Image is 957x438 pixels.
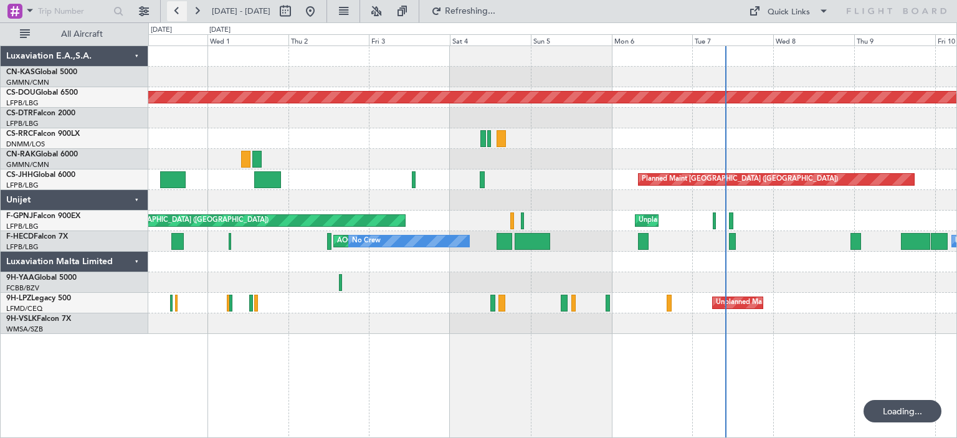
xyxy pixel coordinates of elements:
div: Planned Maint [GEOGRAPHIC_DATA] ([GEOGRAPHIC_DATA]) [72,211,269,230]
span: CS-JHH [6,171,33,179]
div: Unplanned Maint Nice ([GEOGRAPHIC_DATA]) [716,293,864,312]
input: Trip Number [38,2,110,21]
a: F-GPNJFalcon 900EX [6,212,80,220]
a: CN-RAKGlobal 6000 [6,151,78,158]
span: 9H-YAA [6,274,34,282]
a: FCBB/BZV [6,283,39,293]
div: [DATE] [209,25,231,36]
span: 9H-VSLK [6,315,37,323]
div: Sun 5 [531,34,612,45]
a: LFPB/LBG [6,242,39,252]
span: F-GPNJ [6,212,33,220]
a: WMSA/SZB [6,325,43,334]
a: CS-DTRFalcon 2000 [6,110,75,117]
div: Wed 1 [207,34,288,45]
div: [DATE] [151,25,172,36]
span: All Aircraft [32,30,131,39]
div: No Crew [352,232,381,250]
a: GMMN/CMN [6,78,49,87]
div: Unplanned Maint [GEOGRAPHIC_DATA] ([GEOGRAPHIC_DATA]) [639,211,844,230]
a: 9H-YAAGlobal 5000 [6,274,77,282]
a: 9H-LPZLegacy 500 [6,295,71,302]
div: Wed 8 [773,34,854,45]
span: Refreshing... [444,7,497,16]
a: DNMM/LOS [6,140,45,149]
div: Sat 4 [450,34,531,45]
a: LFMD/CEQ [6,304,42,313]
span: [DATE] - [DATE] [212,6,270,17]
div: Thu 2 [288,34,369,45]
a: CS-JHHGlobal 6000 [6,171,75,179]
span: CN-KAS [6,69,35,76]
button: All Aircraft [14,24,135,44]
a: F-HECDFalcon 7X [6,233,68,240]
div: Thu 9 [854,34,935,45]
div: AOG Maint Paris ([GEOGRAPHIC_DATA]) [337,232,468,250]
span: CN-RAK [6,151,36,158]
a: CS-RRCFalcon 900LX [6,130,80,138]
a: LFPB/LBG [6,119,39,128]
span: CS-DOU [6,89,36,97]
div: Loading... [864,400,941,422]
a: LFPB/LBG [6,222,39,231]
div: Mon 6 [612,34,693,45]
div: Tue 30 [126,34,207,45]
button: Quick Links [743,1,835,21]
div: Quick Links [768,6,810,19]
a: CS-DOUGlobal 6500 [6,89,78,97]
div: Fri 3 [369,34,450,45]
a: GMMN/CMN [6,160,49,169]
a: 9H-VSLKFalcon 7X [6,315,71,323]
button: Refreshing... [426,1,500,21]
span: CS-RRC [6,130,33,138]
span: 9H-LPZ [6,295,31,302]
div: Tue 7 [692,34,773,45]
div: Planned Maint [GEOGRAPHIC_DATA] ([GEOGRAPHIC_DATA]) [642,170,838,189]
span: F-HECD [6,233,34,240]
a: LFPB/LBG [6,98,39,108]
a: CN-KASGlobal 5000 [6,69,77,76]
span: CS-DTR [6,110,33,117]
a: LFPB/LBG [6,181,39,190]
